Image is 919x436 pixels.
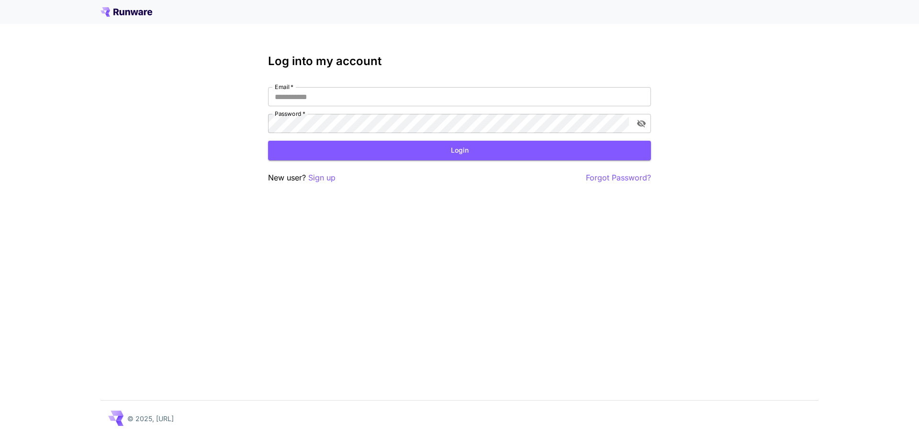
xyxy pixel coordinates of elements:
[268,55,651,68] h3: Log into my account
[127,414,174,424] p: © 2025, [URL]
[586,172,651,184] button: Forgot Password?
[275,110,305,118] label: Password
[633,115,650,132] button: toggle password visibility
[268,172,336,184] p: New user?
[268,141,651,160] button: Login
[308,172,336,184] button: Sign up
[275,83,293,91] label: Email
